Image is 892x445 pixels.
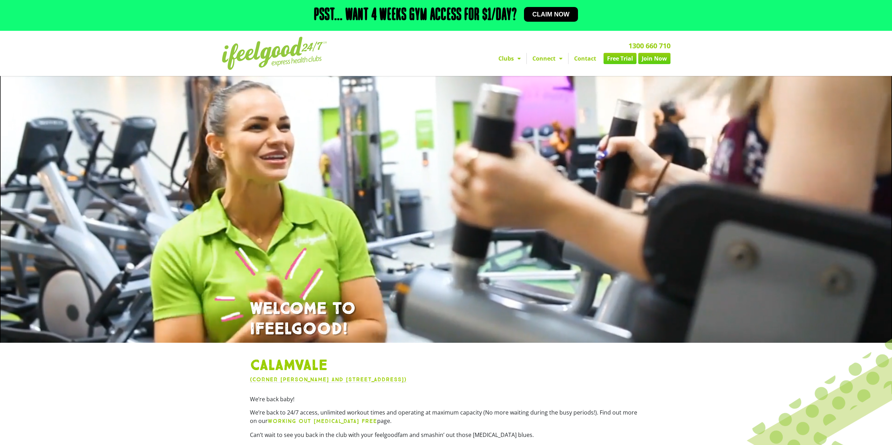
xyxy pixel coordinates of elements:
h2: Psst... Want 4 weeks gym access for $1/day? [314,7,517,24]
h1: WELCOME TO IFEELGOOD! [250,299,642,339]
a: (Corner [PERSON_NAME] and [STREET_ADDRESS]) [250,376,407,383]
p: Can’t wait to see you back in the club with your feelgoodfam and smashin’ out those [MEDICAL_DATA... [250,431,642,439]
b: WORKING OUT [MEDICAL_DATA] FREE [268,418,377,424]
p: We’re back to 24/7 access, unlimited workout times and operating at maximum capacity (No more wai... [250,408,642,425]
a: Clubs [493,53,526,64]
p: We’re back baby! [250,395,642,403]
h1: Calamvale [250,357,642,375]
a: Contact [568,53,602,64]
a: WORKING OUT [MEDICAL_DATA] FREE [268,417,377,425]
a: 1300 660 710 [628,41,670,50]
a: Claim now [524,7,578,22]
a: Join Now [638,53,670,64]
a: Free Trial [604,53,636,64]
a: Connect [527,53,568,64]
span: Claim now [532,11,570,18]
nav: Menu [381,53,670,64]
